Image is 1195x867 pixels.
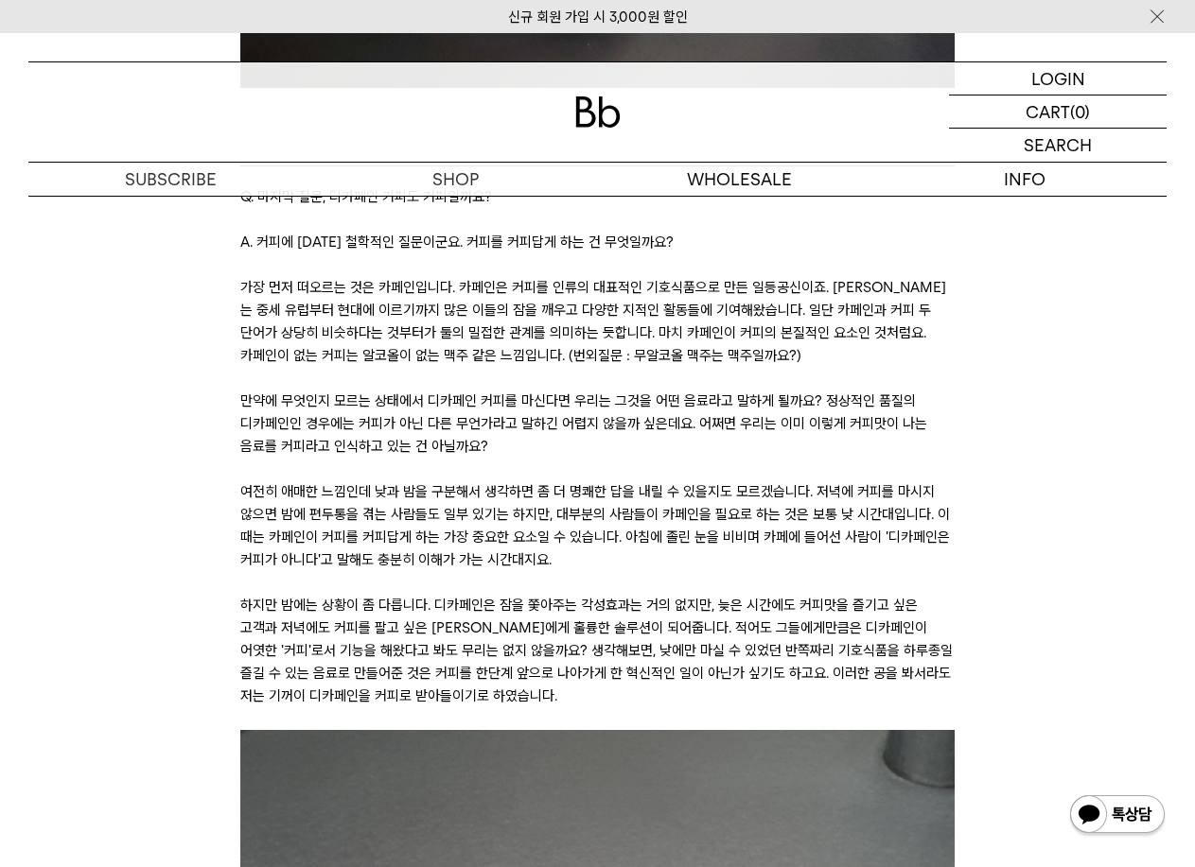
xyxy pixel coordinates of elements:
[575,96,621,128] img: 로고
[598,163,883,196] p: WHOLESALE
[240,594,955,707] p: 하지만 밤에는 상황이 좀 다릅니다. 디카페인은 잠을 쫓아주는 각성효과는 거의 없지만, 늦은 시간에도 커피맛을 즐기고 싶은 고객과 저녁에도 커피를 팔고 싶은 [PERSON_NA...
[882,163,1167,196] p: INFO
[240,231,955,253] p: A. 커피에 [DATE] 철학적인 질문이군요. 커피를 커피답게 하는 건 무엇일까요?
[313,163,598,196] a: SHOP
[240,480,955,571] p: 여전히 애매한 느낌인데 낮과 밤을 구분해서 생각하면 좀 더 명쾌한 답을 내릴 수 있을지도 모르겠습니다. 저녁에 커피를 마시지 않으면 밤에 편두통을 겪는 사람들도 일부 있기는 ...
[508,9,688,26] a: 신규 회원 가입 시 3,000원 할인
[240,276,955,367] p: 가장 먼저 떠오르는 것은 카페인입니다. 카페인은 커피를 인류의 대표적인 기호식품으로 만든 일등공신이죠. [PERSON_NAME]는 중세 유럽부터 현대에 이르기까지 많은 이들의...
[240,165,955,231] blockquote: Q. 마지막 질문, 디카페인 커피도 커피일까요?
[1070,95,1090,128] p: (0)
[1026,95,1070,128] p: CART
[1024,129,1092,162] p: SEARCH
[240,390,955,458] p: 만약에 무엇인지 모르는 상태에서 디카페인 커피를 마신다면 우리는 그것을 어떤 음료라고 말하게 될까요? 정상적인 품질의 디카페인인 경우에는 커피가 아닌 다른 무언가라고 말하긴 ...
[1068,793,1167,839] img: 카카오톡 채널 1:1 채팅 버튼
[949,95,1167,129] a: CART (0)
[1031,62,1085,95] p: LOGIN
[28,163,313,196] a: SUBSCRIBE
[949,62,1167,95] a: LOGIN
